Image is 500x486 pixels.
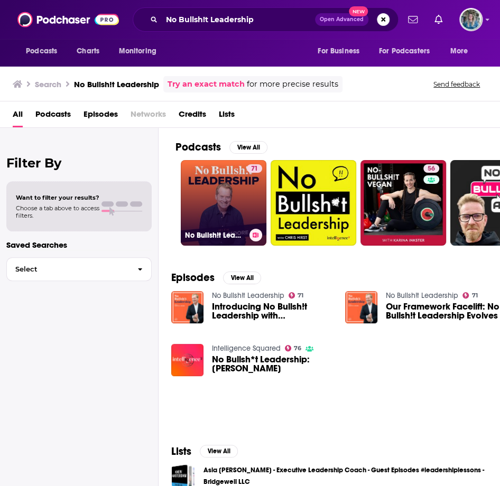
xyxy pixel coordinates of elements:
h2: Filter By [6,155,152,171]
img: No Bullsh*t Leadership: Sir Nicholas Hytner [171,344,203,376]
button: open menu [443,41,482,61]
button: View All [229,141,267,154]
button: open menu [111,41,170,61]
a: 56 [423,164,439,173]
h2: Lists [171,445,191,458]
a: PodcastsView All [175,141,267,154]
span: New [349,6,368,16]
span: 56 [428,164,435,174]
a: Lists [219,106,235,127]
button: open menu [310,41,373,61]
span: More [450,44,468,59]
button: Send feedback [430,80,483,89]
div: Search podcasts, credits, & more... [133,7,399,32]
span: Charts [77,44,99,59]
a: No Bullsh!t Leadership [212,291,284,300]
span: 71 [471,293,477,298]
img: Introducing No Bullsh!t Leadership with Martin Moore [171,291,203,323]
a: Credits [179,106,206,127]
span: 71 [298,293,303,298]
p: Saved Searches [6,240,152,250]
span: No Bullsh*t Leadership: [PERSON_NAME] [212,355,332,373]
span: for more precise results [247,78,338,90]
a: 76 [285,345,302,351]
a: Try an exact match [168,78,245,90]
img: Podchaser - Follow, Share and Rate Podcasts [17,10,119,30]
button: open menu [18,41,71,61]
span: Introducing No Bullsh!t Leadership with [PERSON_NAME] [212,302,332,320]
a: Podcasts [35,106,71,127]
span: 76 [294,346,301,351]
input: Search podcasts, credits, & more... [162,11,315,28]
span: Select [7,266,129,273]
h3: No Bullsh!t Leadership [74,79,159,89]
span: Networks [131,106,166,127]
h2: Podcasts [175,141,221,154]
span: For Business [318,44,359,59]
a: 71No Bullsh!t Leadership [181,160,266,246]
button: Show profile menu [459,8,483,31]
a: 71 [462,292,478,298]
span: Want to filter your results? [16,194,99,201]
a: All [13,106,23,127]
img: User Profile [459,8,483,31]
button: open menu [372,41,445,61]
button: View All [223,272,261,284]
span: For Podcasters [379,44,430,59]
h2: Episodes [171,271,215,284]
span: 71 [251,164,258,174]
a: Show notifications dropdown [404,11,422,29]
a: Charts [70,41,106,61]
span: Logged in as EllaDavidson [459,8,483,31]
a: No Bullsh*t Leadership: Sir Nicholas Hytner [212,355,332,373]
button: Select [6,257,152,281]
a: EpisodesView All [171,271,261,284]
a: Episodes [84,106,118,127]
a: Show notifications dropdown [430,11,447,29]
span: Open Advanced [320,17,364,22]
a: Introducing No Bullsh!t Leadership with Martin Moore [212,302,332,320]
a: 71 [289,292,304,298]
a: 56 [360,160,446,246]
img: Our Framework Facelift: No Bullsh!t Leadership Evolves [345,291,377,323]
a: No Bullsh!t Leadership [386,291,458,300]
h3: No Bullsh!t Leadership [185,231,245,240]
a: ListsView All [171,445,238,458]
span: Podcasts [26,44,57,59]
a: Intelligence Squared [212,344,281,353]
h3: Search [35,79,61,89]
span: Choose a tab above to access filters. [16,204,99,219]
button: View All [200,445,238,457]
button: Open AdvancedNew [315,13,368,26]
span: Monitoring [118,44,156,59]
a: 71 [247,164,262,173]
